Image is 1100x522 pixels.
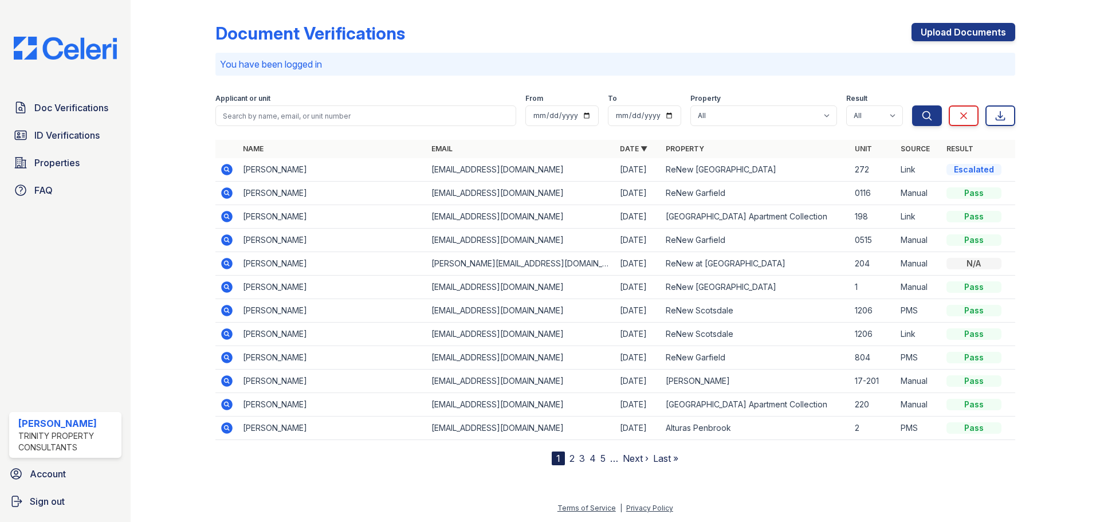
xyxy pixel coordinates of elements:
td: [PERSON_NAME] [238,370,427,393]
td: [PERSON_NAME] [238,182,427,205]
td: 198 [850,205,896,229]
div: N/A [946,258,1001,269]
div: Pass [946,281,1001,293]
td: [PERSON_NAME] [238,299,427,323]
a: Privacy Policy [626,504,673,512]
td: ReNew Garfield [661,182,850,205]
td: [PERSON_NAME] [238,417,427,440]
td: [DATE] [615,252,661,276]
div: Pass [946,234,1001,246]
td: [EMAIL_ADDRESS][DOMAIN_NAME] [427,323,615,346]
span: FAQ [34,183,53,197]
span: ID Verifications [34,128,100,142]
td: ReNew [GEOGRAPHIC_DATA] [661,276,850,299]
td: [GEOGRAPHIC_DATA] Apartment Collection [661,393,850,417]
td: [EMAIL_ADDRESS][DOMAIN_NAME] [427,299,615,323]
td: Manual [896,393,942,417]
td: [DATE] [615,346,661,370]
td: 1 [850,276,896,299]
td: [PERSON_NAME] [238,158,427,182]
div: 1 [552,452,565,465]
a: Property [666,144,704,153]
div: Escalated [946,164,1001,175]
div: Trinity Property Consultants [18,430,117,453]
div: Pass [946,375,1001,387]
td: 2 [850,417,896,440]
div: Pass [946,399,1001,410]
td: [DATE] [615,229,661,252]
td: [EMAIL_ADDRESS][DOMAIN_NAME] [427,370,615,393]
a: Email [431,144,453,153]
a: Last » [653,453,678,464]
td: [EMAIL_ADDRESS][DOMAIN_NAME] [427,417,615,440]
a: Date ▼ [620,144,647,153]
span: Properties [34,156,80,170]
td: 220 [850,393,896,417]
img: CE_Logo_Blue-a8612792a0a2168367f1c8372b55b34899dd931a85d93a1a3d3e32e68fde9ad4.png [5,37,126,60]
td: 0515 [850,229,896,252]
td: 204 [850,252,896,276]
td: Link [896,323,942,346]
td: [PERSON_NAME] [661,370,850,393]
a: Properties [9,151,121,174]
a: 4 [590,453,596,464]
td: Manual [896,182,942,205]
td: [DATE] [615,182,661,205]
label: Result [846,94,867,103]
a: 5 [600,453,606,464]
p: You have been logged in [220,57,1011,71]
label: From [525,94,543,103]
input: Search by name, email, or unit number [215,105,516,126]
button: Sign out [5,490,126,513]
td: ReNew Garfield [661,229,850,252]
td: [DATE] [615,158,661,182]
td: [DATE] [615,299,661,323]
td: 272 [850,158,896,182]
a: Terms of Service [557,504,616,512]
td: ReNew Scotsdale [661,323,850,346]
a: Next › [623,453,649,464]
td: Manual [896,276,942,299]
div: Pass [946,187,1001,199]
td: [DATE] [615,370,661,393]
td: Alturas Penbrook [661,417,850,440]
td: ReNew at [GEOGRAPHIC_DATA] [661,252,850,276]
td: [PERSON_NAME] [238,229,427,252]
td: [EMAIL_ADDRESS][DOMAIN_NAME] [427,158,615,182]
div: Pass [946,211,1001,222]
a: FAQ [9,179,121,202]
td: [PERSON_NAME] [238,252,427,276]
td: [EMAIL_ADDRESS][DOMAIN_NAME] [427,346,615,370]
span: … [610,452,618,465]
a: Account [5,462,126,485]
a: Result [946,144,973,153]
td: [PERSON_NAME] [238,205,427,229]
a: 3 [579,453,585,464]
td: ReNew Garfield [661,346,850,370]
td: 17-201 [850,370,896,393]
td: PMS [896,417,942,440]
label: Property [690,94,721,103]
td: [GEOGRAPHIC_DATA] Apartment Collection [661,205,850,229]
div: | [620,504,622,512]
td: 0116 [850,182,896,205]
td: [DATE] [615,276,661,299]
td: 1206 [850,323,896,346]
td: ReNew Scotsdale [661,299,850,323]
td: [DATE] [615,393,661,417]
a: 2 [569,453,575,464]
label: Applicant or unit [215,94,270,103]
td: [PERSON_NAME] [238,346,427,370]
td: Manual [896,229,942,252]
span: Doc Verifications [34,101,108,115]
td: Link [896,158,942,182]
a: Upload Documents [912,23,1015,41]
td: 804 [850,346,896,370]
td: Link [896,205,942,229]
td: 1206 [850,299,896,323]
label: To [608,94,617,103]
div: [PERSON_NAME] [18,417,117,430]
td: [EMAIL_ADDRESS][DOMAIN_NAME] [427,276,615,299]
a: Doc Verifications [9,96,121,119]
a: Name [243,144,264,153]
